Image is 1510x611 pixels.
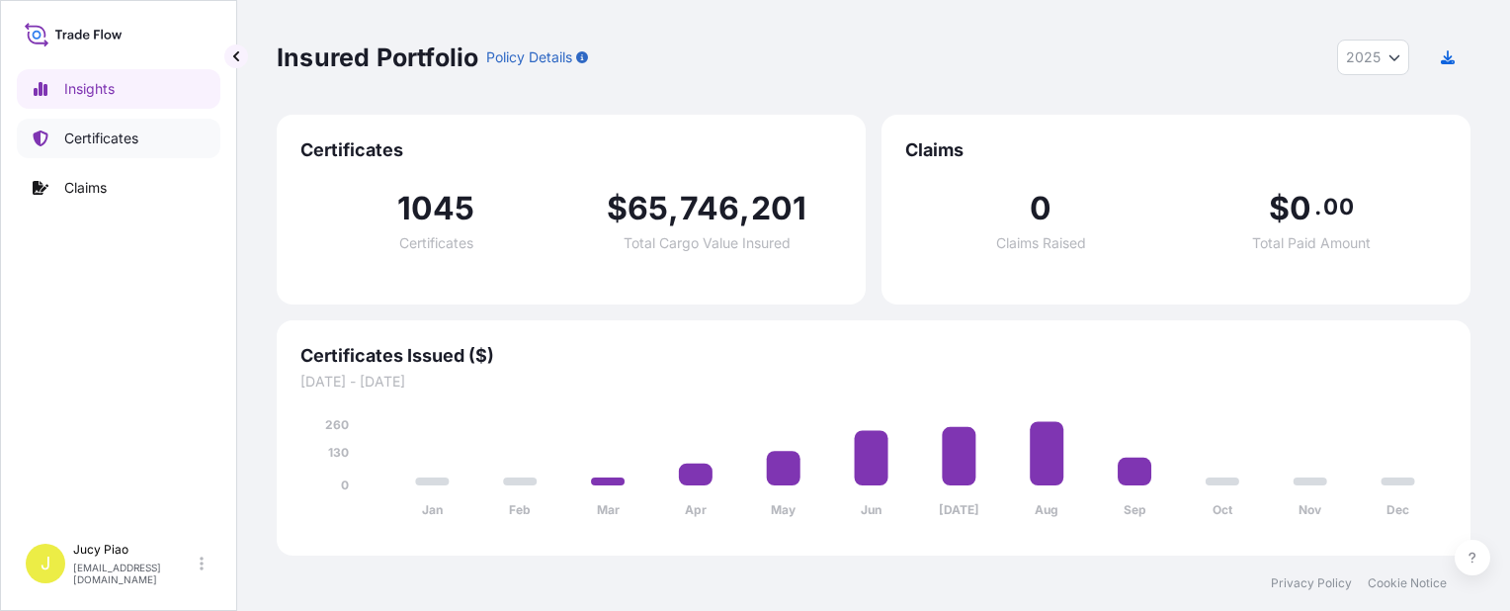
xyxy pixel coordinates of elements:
[1252,236,1371,250] span: Total Paid Amount
[861,502,881,517] tspan: Jun
[939,502,979,517] tspan: [DATE]
[325,417,349,432] tspan: 260
[422,502,443,517] tspan: Jan
[509,502,531,517] tspan: Feb
[597,502,620,517] tspan: Mar
[300,344,1447,368] span: Certificates Issued ($)
[486,47,572,67] p: Policy Details
[73,542,196,558] p: Jucy Piao
[1269,193,1290,224] span: $
[73,562,196,585] p: [EMAIL_ADDRESS][DOMAIN_NAME]
[1030,193,1051,224] span: 0
[1314,199,1321,215] span: .
[277,42,478,73] p: Insured Portfolio
[1323,199,1353,215] span: 00
[397,193,475,224] span: 1045
[1124,502,1146,517] tspan: Sep
[1346,47,1381,67] span: 2025
[1337,40,1409,75] button: Year Selector
[628,193,668,224] span: 65
[1386,502,1409,517] tspan: Dec
[739,193,750,224] span: ,
[328,445,349,460] tspan: 130
[751,193,807,224] span: 201
[680,193,740,224] span: 746
[1368,575,1447,591] a: Cookie Notice
[1271,575,1352,591] a: Privacy Policy
[300,372,1447,392] span: [DATE] - [DATE]
[17,168,220,208] a: Claims
[17,69,220,109] a: Insights
[685,502,707,517] tspan: Apr
[300,138,842,162] span: Certificates
[64,129,138,148] p: Certificates
[996,236,1086,250] span: Claims Raised
[1299,502,1322,517] tspan: Nov
[64,79,115,99] p: Insights
[399,236,473,250] span: Certificates
[771,502,797,517] tspan: May
[341,478,349,492] tspan: 0
[17,119,220,158] a: Certificates
[624,236,791,250] span: Total Cargo Value Insured
[1213,502,1233,517] tspan: Oct
[668,193,679,224] span: ,
[607,193,628,224] span: $
[1290,193,1311,224] span: 0
[64,178,107,198] p: Claims
[41,554,50,573] span: J
[1035,502,1058,517] tspan: Aug
[905,138,1447,162] span: Claims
